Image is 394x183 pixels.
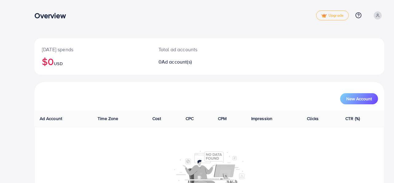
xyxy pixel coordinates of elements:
[345,115,360,122] span: CTR (%)
[40,115,62,122] span: Ad Account
[321,13,344,18] span: Upgrade
[346,97,372,101] span: New Account
[307,115,319,122] span: Clicks
[251,115,273,122] span: Impression
[42,56,144,67] h2: $0
[186,115,194,122] span: CPC
[98,115,118,122] span: Time Zone
[218,115,227,122] span: CPM
[162,58,192,65] span: Ad account(s)
[159,59,231,65] h2: 0
[42,46,144,53] p: [DATE] spends
[152,115,161,122] span: Cost
[54,60,62,67] span: USD
[34,11,70,20] h3: Overview
[159,46,231,53] p: Total ad accounts
[316,10,349,20] a: tickUpgrade
[340,93,378,104] button: New Account
[321,14,327,18] img: tick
